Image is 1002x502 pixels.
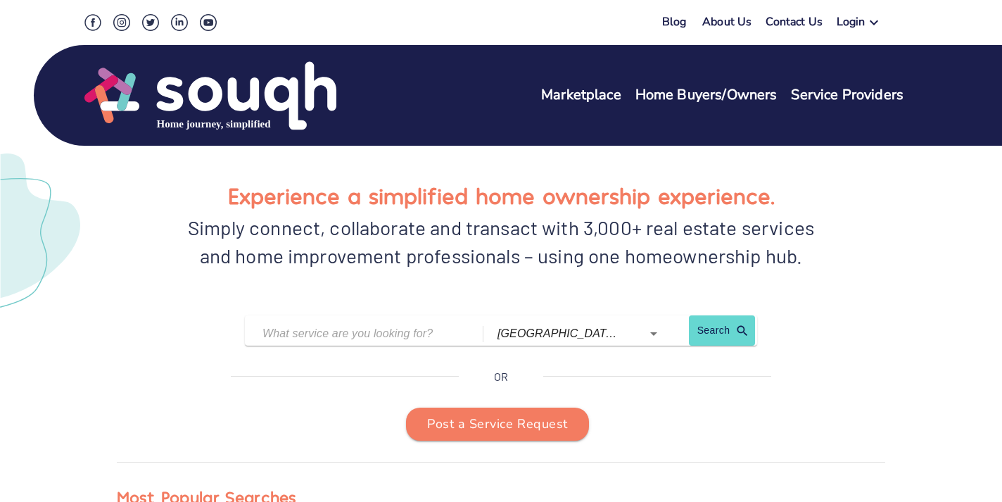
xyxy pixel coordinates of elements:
[84,14,101,31] img: Facebook Social Icon
[497,322,623,344] input: Which city?
[644,324,664,344] button: Open
[228,177,775,213] h1: Experience a simplified home ownership experience.
[181,213,821,270] div: Simply connect, collaborate and transact with 3,000+ real estate services and home improvement pr...
[427,413,567,436] span: Post a Service Request
[837,14,865,34] div: Login
[635,85,778,106] a: Home Buyers/Owners
[113,14,130,31] img: Instagram Social Icon
[494,368,508,385] p: OR
[200,14,217,31] img: Youtube Social Icon
[142,14,159,31] img: Twitter Social Icon
[262,322,448,344] input: What service are you looking for?
[541,85,621,106] a: Marketplace
[766,14,823,34] a: Contact Us
[406,408,588,441] button: Post a Service Request
[171,14,188,31] img: LinkedIn Social Icon
[702,14,751,34] a: About Us
[791,85,903,106] a: Service Providers
[84,60,336,132] img: Souqh Logo
[662,14,687,30] a: Blog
